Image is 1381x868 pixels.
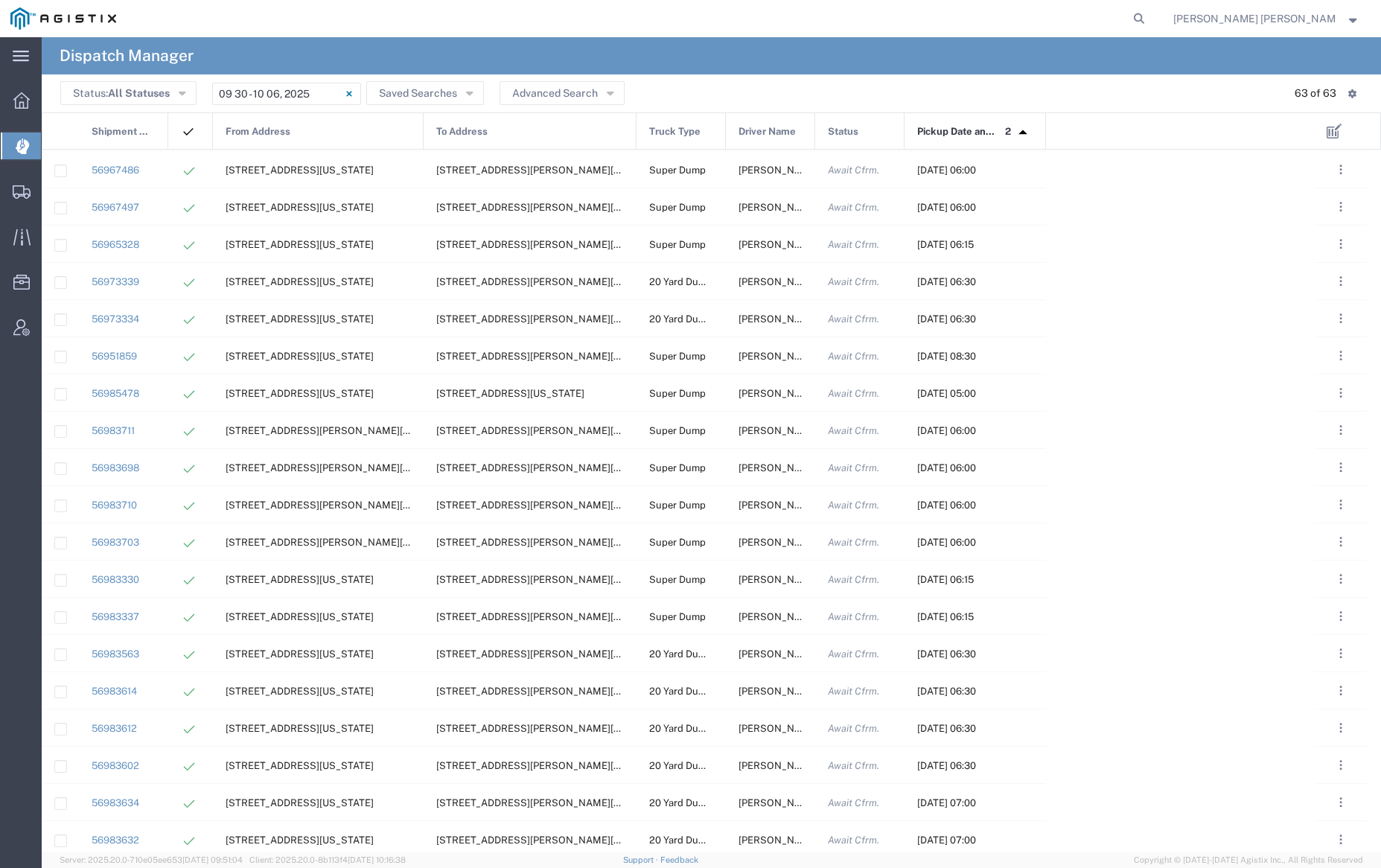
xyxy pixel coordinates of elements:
[226,276,374,287] span: 3600 Adobe Rd, Petaluma, California, 94954, United States
[92,165,139,176] a: 56967486
[226,835,374,846] span: 3600 Adobe Rd, Petaluma, California, 94954, United States
[649,611,706,622] span: Super Dump
[226,686,374,697] span: 3600 Adobe Rd, Petaluma, California, 94954, United States
[917,723,976,734] span: 10/01/2025, 06:30
[436,351,665,362] span: 1220 Andersen Drive, San Rafael, California, 94901, United States
[436,797,665,808] span: 901 Bailey Rd, Pittsburg, California, 94565, United States
[92,723,137,734] a: 56983612
[1173,10,1360,28] button: [PERSON_NAME] [PERSON_NAME]
[649,388,706,399] span: Super Dump
[1330,494,1351,515] button: ...
[436,276,665,287] span: 901 Bailey Rd, Pittsburg, California, 94565, United States
[1330,829,1351,850] button: ...
[649,500,706,511] span: Super Dump
[828,165,879,176] span: Await Cfrm.
[1330,718,1351,738] button: ...
[92,276,139,287] a: 56973339
[92,648,139,660] a: 56983563
[1173,10,1336,27] span: Kayte Bray Dogali
[1339,347,1342,365] span: . . .
[828,723,879,734] span: Await Cfrm.
[436,425,665,436] span: 1601 Dixon Landing Rd, Milpitas, California, 95035, United States
[739,797,819,808] span: Sewa Singh
[92,686,137,697] a: 56983614
[436,611,665,622] span: 1601 Dixon Landing Rd, Milpitas, California, 95035, United States
[649,835,741,846] span: 20 Yard Dump Truck
[739,462,819,473] span: Manbir Singh
[1339,682,1342,700] span: . . .
[917,113,1000,150] span: Pickup Date and Time
[917,648,976,660] span: 10/01/2025, 06:30
[660,855,698,864] a: Feedback
[1339,235,1342,253] span: . . .
[10,7,116,30] img: logo
[1339,831,1342,849] span: . . .
[60,37,194,74] h4: Dispatch Manager
[348,855,406,864] span: [DATE] 10:16:38
[1330,234,1351,255] button: ...
[92,574,139,585] a: 56983330
[649,313,741,325] span: 20 Yard Dump Truck
[917,760,976,771] span: 10/01/2025, 06:30
[92,351,137,362] a: 56951859
[436,723,665,734] span: 901 Bailey Rd, Pittsburg, California, 94565, United States
[828,760,879,771] span: Await Cfrm.
[739,648,819,660] span: Sukhvinder Singh
[649,165,706,176] span: Super Dump
[92,500,137,511] a: 56983710
[1134,854,1363,867] span: Copyright © [DATE]-[DATE] Agistix Inc., All Rights Reserved
[917,686,976,697] span: 10/01/2025, 06:30
[828,648,879,660] span: Await Cfrm.
[917,537,976,548] span: 10/01/2025, 06:00
[739,686,819,697] span: Ed Vera
[1011,121,1035,144] img: arrow-dropup.svg
[649,113,701,150] span: Truck Type
[436,537,665,548] span: 1601 Dixon Landing Rd, Milpitas, California, 95035, United States
[1330,680,1351,701] button: ...
[92,797,139,808] a: 56983634
[917,611,974,622] span: 10/01/2025, 06:15
[739,351,819,362] span: Surinder Singh
[739,760,819,771] span: Anthony Andrews
[436,388,584,399] span: 10 Seaport Blvd, Redwood City, California, 94063, United States
[1339,384,1342,402] span: . . .
[649,462,706,473] span: Super Dump
[828,574,879,585] span: Await Cfrm.
[92,611,139,622] a: 56983337
[1339,533,1342,551] span: . . .
[828,276,879,287] span: Await Cfrm.
[226,760,374,771] span: 3600 Adobe Rd, Petaluma, California, 94954, United States
[649,239,706,250] span: Super Dump
[436,574,665,585] span: 1601 Dixon Landing Rd, Milpitas, California, 95035, United States
[1339,459,1342,476] span: . . .
[649,276,741,287] span: 20 Yard Dump Truck
[500,81,625,105] button: Advanced Search
[1330,792,1351,813] button: ...
[1339,794,1342,811] span: . . .
[649,537,706,548] span: Super Dump
[917,351,976,362] span: 09/30/2025, 08:30
[1339,421,1342,439] span: . . .
[249,855,406,864] span: Client: 2025.20.0-8b113f4
[1330,420,1351,441] button: ...
[366,81,484,105] button: Saved Searches
[226,611,374,622] span: 99 Main St, Daly City, California, 94014, United States
[917,276,976,287] span: 09/30/2025, 06:30
[1339,272,1342,290] span: . . .
[1330,383,1351,403] button: ...
[917,388,976,399] span: 10/01/2025, 05:00
[92,239,139,250] a: 56965328
[226,500,454,511] span: 10900 N Blaney Ave, Cupertino, California, 95014, United States
[226,425,454,436] span: 10900 N Blaney Ave, Cupertino, California, 95014, United States
[917,239,974,250] span: 09/30/2025, 06:15
[226,351,374,362] span: 1817 Grand Ave, San Rafael, California, United States
[828,113,858,150] span: Status
[181,124,196,139] img: icon
[828,686,879,697] span: Await Cfrm.
[92,202,139,213] a: 56967497
[226,723,374,734] span: 3600 Adobe Rd, Petaluma, California, 94954, United States
[739,165,819,176] span: Manbir Singh
[1339,198,1342,216] span: . . .
[739,537,819,548] span: Harpreet Singh
[226,648,374,660] span: 4801 Oakport St, Oakland, California, 94601, United States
